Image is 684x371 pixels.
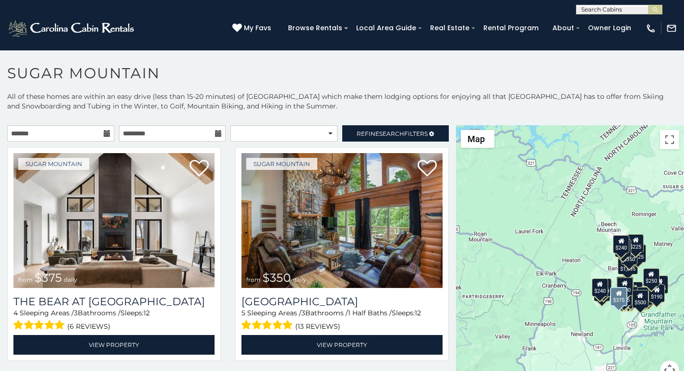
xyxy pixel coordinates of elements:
[241,153,443,288] a: Grouse Moor Lodge from $350 daily
[468,134,485,144] span: Map
[627,234,644,252] div: $225
[425,21,474,36] a: Real Estate
[18,158,89,170] a: Sugar Mountain
[67,320,110,333] span: (6 reviews)
[232,23,274,34] a: My Favs
[651,275,668,294] div: $155
[616,276,632,295] div: $190
[660,130,679,149] button: Toggle fullscreen view
[583,21,636,36] a: Owner Login
[293,276,306,283] span: daily
[246,276,261,283] span: from
[13,295,215,308] a: The Bear At [GEOGRAPHIC_DATA]
[610,287,627,306] div: $375
[35,271,62,285] span: $375
[244,23,271,33] span: My Favs
[241,295,443,308] h3: Grouse Moor Lodge
[616,277,633,296] div: $300
[74,309,78,317] span: 3
[13,308,215,333] div: Sleeping Areas / Bathrooms / Sleeps:
[144,309,150,317] span: 12
[646,23,656,34] img: phone-regular-white.png
[295,320,340,333] span: (13 reviews)
[643,268,659,287] div: $250
[591,278,608,297] div: $240
[13,153,215,288] a: The Bear At Sugar Mountain from $375 daily
[617,256,637,275] div: $1,095
[648,284,665,302] div: $190
[613,235,629,253] div: $240
[13,153,215,288] img: The Bear At Sugar Mountain
[617,276,633,295] div: $265
[621,247,637,265] div: $350
[348,309,392,317] span: 1 Half Baths /
[351,21,421,36] a: Local Area Guide
[246,158,317,170] a: Sugar Mountain
[241,309,245,317] span: 5
[283,21,347,36] a: Browse Rentals
[415,309,421,317] span: 12
[7,19,137,38] img: White-1-2.png
[263,271,291,285] span: $350
[342,125,449,142] a: RefineSearchFilters
[13,309,18,317] span: 4
[614,239,631,257] div: $170
[18,276,33,283] span: from
[461,130,494,148] button: Change map style
[666,23,677,34] img: mail-regular-white.png
[13,295,215,308] h3: The Bear At Sugar Mountain
[418,159,437,179] a: Add to favorites
[548,21,579,36] a: About
[379,130,404,137] span: Search
[241,153,443,288] img: Grouse Moor Lodge
[13,335,215,355] a: View Property
[241,308,443,333] div: Sleeping Areas / Bathrooms / Sleeps:
[636,287,653,305] div: $195
[64,276,77,283] span: daily
[357,130,428,137] span: Refine Filters
[629,244,646,263] div: $125
[301,309,305,317] span: 3
[241,335,443,355] a: View Property
[626,282,642,300] div: $200
[241,295,443,308] a: [GEOGRAPHIC_DATA]
[479,21,543,36] a: Rental Program
[632,290,648,308] div: $500
[190,159,209,179] a: Add to favorites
